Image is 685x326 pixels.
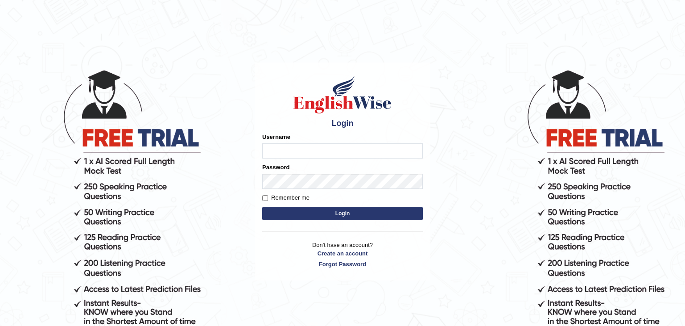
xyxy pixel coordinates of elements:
a: Forgot Password [262,260,423,268]
p: Don't have an account? [262,241,423,268]
label: Remember me [262,193,309,202]
img: Logo of English Wise sign in for intelligent practice with AI [292,75,393,115]
label: Username [262,133,290,141]
button: Login [262,207,423,220]
input: Remember me [262,195,268,201]
label: Password [262,163,289,171]
h4: Login [262,119,423,128]
a: Create an account [262,249,423,258]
